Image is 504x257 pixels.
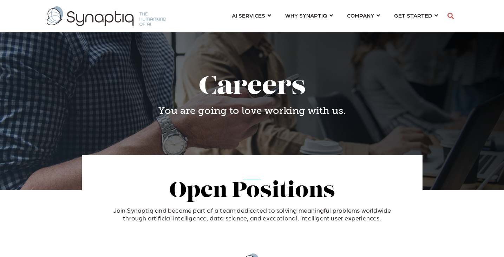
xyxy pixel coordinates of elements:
[232,11,265,20] span: AI SERVICES
[394,11,432,20] span: GET STARTED
[113,206,391,221] span: Join Synaptiq and become part of a team dedicated to solving meaningful problems worldwide throug...
[285,11,327,20] span: WHY SYNAPTIQ
[232,9,271,22] a: AI SERVICES
[347,11,374,20] span: COMPANY
[347,9,380,22] a: COMPANY
[285,9,333,22] a: WHY SYNAPTIQ
[87,74,417,102] h1: Careers
[225,4,445,29] nav: menu
[105,180,400,203] h2: Open Positions
[394,9,438,22] a: GET STARTED
[47,6,166,26] img: synaptiq logo-1
[87,105,417,117] h4: You are going to love working with us.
